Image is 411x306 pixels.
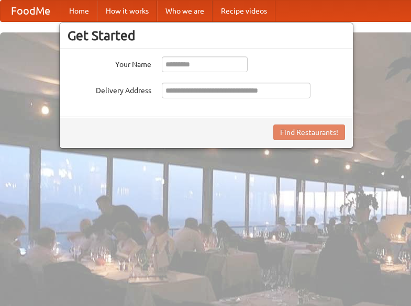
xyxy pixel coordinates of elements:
[68,56,151,70] label: Your Name
[68,83,151,96] label: Delivery Address
[68,28,345,43] h3: Get Started
[157,1,213,21] a: Who we are
[1,1,61,21] a: FoodMe
[273,124,345,140] button: Find Restaurants!
[97,1,157,21] a: How it works
[213,1,275,21] a: Recipe videos
[61,1,97,21] a: Home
